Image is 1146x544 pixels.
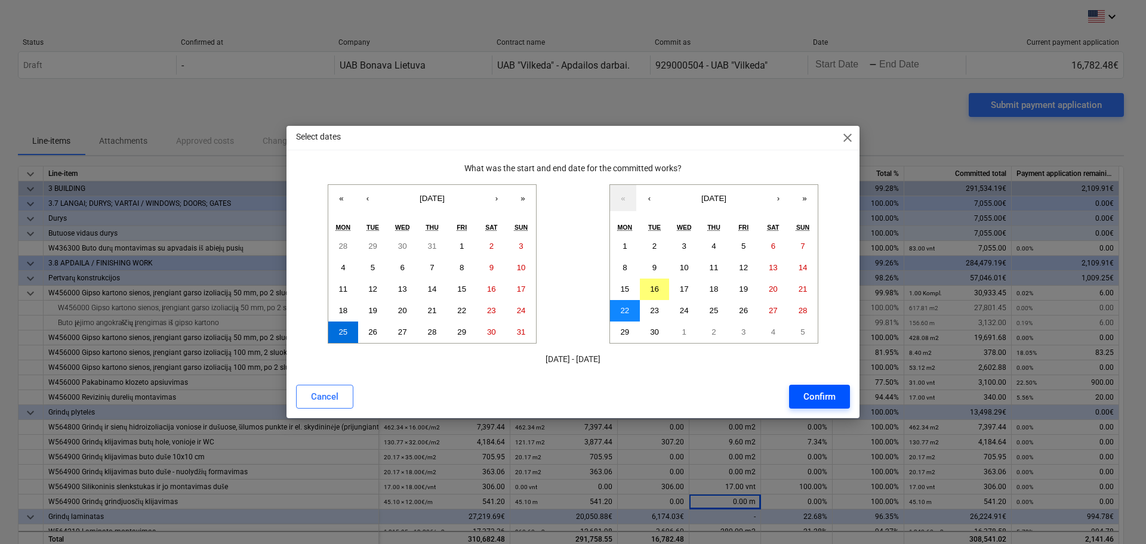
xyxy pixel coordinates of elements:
button: August 1, 2025 [447,236,477,257]
abbr: September 11, 2025 [710,263,719,272]
button: September 15, 2025 [610,279,640,300]
abbr: August 16, 2025 [487,285,496,293]
button: August 10, 2025 [506,257,536,279]
abbr: August 20, 2025 [398,306,407,315]
button: August 4, 2025 [328,257,358,279]
button: October 3, 2025 [729,322,759,343]
abbr: Tuesday [648,224,661,231]
abbr: August 21, 2025 [428,306,437,315]
button: August 20, 2025 [387,300,417,322]
abbr: October 5, 2025 [800,327,805,336]
button: September 29, 2025 [610,322,640,343]
abbr: September 25, 2025 [710,306,719,315]
span: close [840,131,855,145]
button: › [483,185,510,211]
button: ‹ [636,185,663,211]
button: » [791,185,818,211]
abbr: September 29, 2025 [620,327,629,336]
abbr: August 17, 2025 [517,285,526,293]
abbr: August 5, 2025 [371,263,375,272]
button: October 2, 2025 [699,322,729,343]
button: September 11, 2025 [699,257,729,279]
button: August 31, 2025 [506,322,536,343]
button: « [610,185,636,211]
abbr: October 3, 2025 [741,327,745,336]
abbr: August 31, 2025 [517,327,526,336]
button: September 19, 2025 [729,279,759,300]
abbr: September 22, 2025 [620,306,629,315]
button: September 16, 2025 [640,279,670,300]
abbr: September 20, 2025 [769,285,778,293]
abbr: Monday [618,224,633,231]
abbr: September 5, 2025 [741,242,745,251]
abbr: August 14, 2025 [428,285,437,293]
abbr: August 3, 2025 [519,242,523,251]
button: August 7, 2025 [417,257,447,279]
abbr: September 10, 2025 [680,263,689,272]
button: September 26, 2025 [729,300,759,322]
abbr: October 1, 2025 [682,327,686,336]
abbr: August 8, 2025 [460,263,464,272]
button: August 2, 2025 [477,236,507,257]
button: October 5, 2025 [788,322,818,343]
abbr: September 9, 2025 [652,263,657,272]
button: September 5, 2025 [729,236,759,257]
button: October 1, 2025 [669,322,699,343]
span: [DATE] [420,194,445,203]
button: August 27, 2025 [387,322,417,343]
div: Cancel [311,389,338,404]
abbr: August 1, 2025 [460,242,464,251]
abbr: September 19, 2025 [739,285,748,293]
abbr: September 8, 2025 [623,263,627,272]
abbr: August 30, 2025 [487,327,496,336]
abbr: Saturday [485,224,497,231]
abbr: Friday [738,224,748,231]
abbr: July 31, 2025 [428,242,437,251]
abbr: Monday [336,224,351,231]
abbr: Thursday [707,224,720,231]
button: September 6, 2025 [759,236,788,257]
button: September 3, 2025 [669,236,699,257]
abbr: August 23, 2025 [487,306,496,315]
button: « [328,185,355,211]
button: September 28, 2025 [788,300,818,322]
button: August 15, 2025 [447,279,477,300]
button: October 4, 2025 [759,322,788,343]
abbr: September 26, 2025 [739,306,748,315]
abbr: September 3, 2025 [682,242,686,251]
abbr: Thursday [426,224,439,231]
abbr: September 14, 2025 [799,263,808,272]
button: August 5, 2025 [358,257,388,279]
button: August 16, 2025 [477,279,507,300]
button: August 28, 2025 [417,322,447,343]
abbr: August 11, 2025 [338,285,347,293]
abbr: August 13, 2025 [398,285,407,293]
abbr: July 29, 2025 [368,242,377,251]
button: [DATE] [663,185,765,211]
button: August 30, 2025 [477,322,507,343]
abbr: August 28, 2025 [428,327,437,336]
button: › [765,185,791,211]
button: August 21, 2025 [417,300,447,322]
abbr: August 19, 2025 [368,306,377,315]
button: September 8, 2025 [610,257,640,279]
abbr: October 2, 2025 [711,327,716,336]
button: August 9, 2025 [477,257,507,279]
button: August 29, 2025 [447,322,477,343]
button: July 29, 2025 [358,236,388,257]
abbr: July 28, 2025 [338,242,347,251]
abbr: August 27, 2025 [398,327,407,336]
abbr: August 15, 2025 [457,285,466,293]
button: Cancel [296,385,353,409]
abbr: Friday [457,224,467,231]
abbr: September 27, 2025 [769,306,778,315]
button: July 30, 2025 [387,236,417,257]
button: Confirm [789,385,850,409]
abbr: September 15, 2025 [620,285,629,293]
abbr: September 30, 2025 [650,327,659,336]
div: Confirm [803,389,836,404]
button: August 26, 2025 [358,322,388,343]
abbr: September 24, 2025 [680,306,689,315]
abbr: August 7, 2025 [430,263,434,272]
button: September 24, 2025 [669,300,699,322]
